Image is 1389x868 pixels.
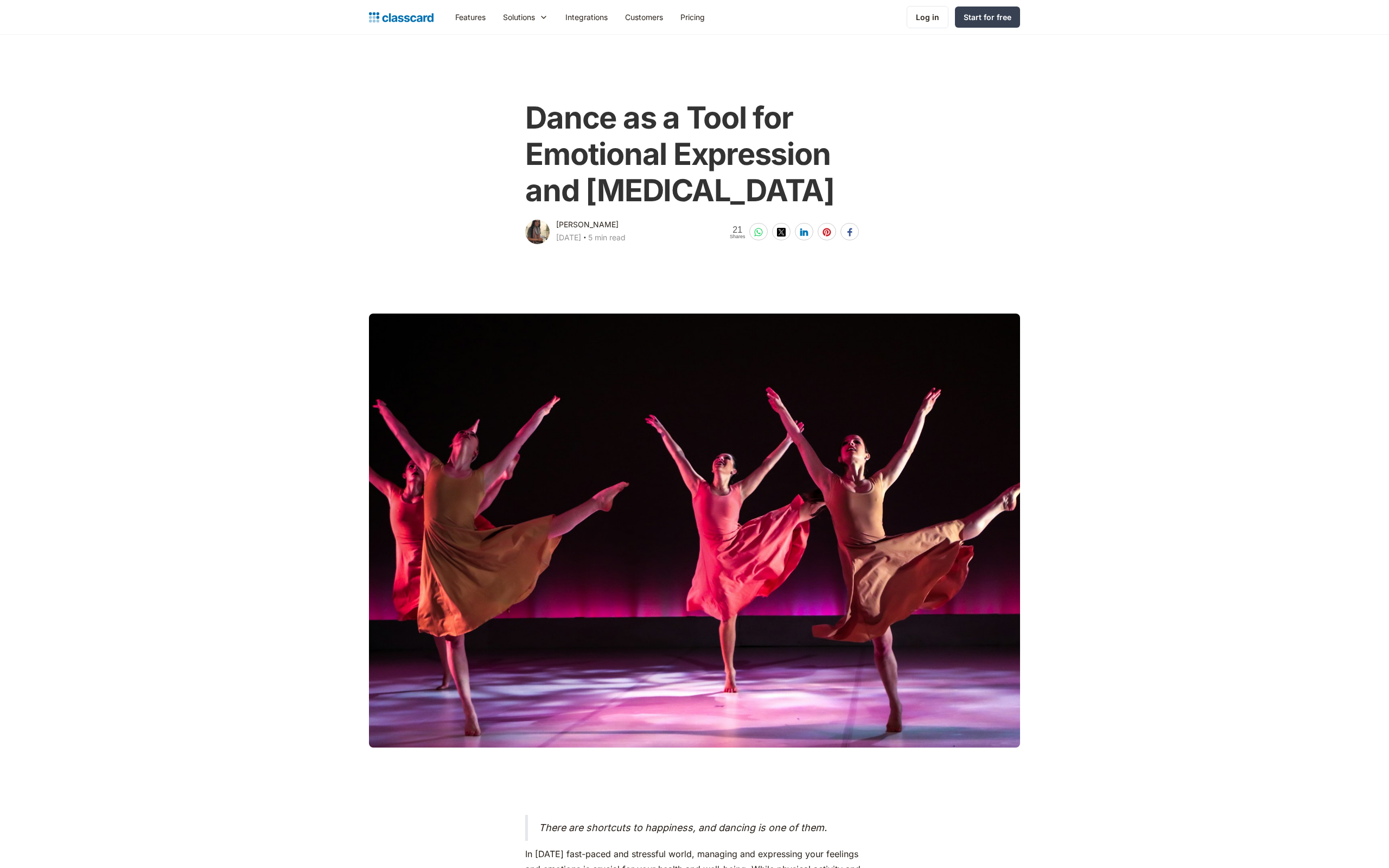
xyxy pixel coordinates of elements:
[800,228,808,237] img: linkedin-white sharing button
[845,228,854,237] img: facebook-white sharing button
[754,228,763,237] img: whatsapp-white sharing button
[823,228,831,237] img: pinterest-white sharing button
[964,11,1011,23] div: Start for free
[581,231,588,246] div: ‧
[616,5,672,29] a: Customers
[556,218,619,231] div: [PERSON_NAME]
[730,225,746,234] span: 21
[672,5,713,29] a: Pricing
[955,7,1020,28] a: Start for free
[557,5,616,29] a: Integrations
[447,5,494,29] a: Features
[539,822,827,833] em: There are shortcuts to happiness, and dancing is one of them.
[907,6,948,28] a: Log in
[525,815,863,841] blockquote: ‍
[503,11,535,23] div: Solutions
[777,228,786,237] img: twitter-white sharing button
[556,231,581,244] div: [DATE]
[588,231,626,244] div: 5 min read
[369,10,434,25] a: Logo
[525,100,863,209] h1: Dance as a Tool for Emotional Expression and [MEDICAL_DATA]
[494,5,557,29] div: Solutions
[916,11,939,23] div: Log in
[730,234,746,239] span: Shares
